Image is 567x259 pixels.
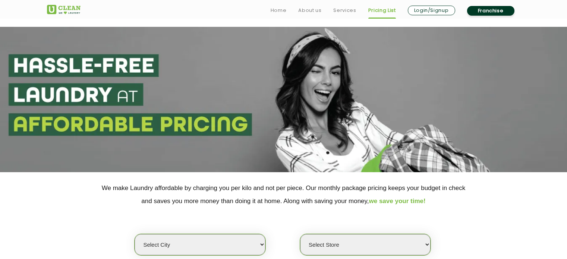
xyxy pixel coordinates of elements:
[298,6,321,15] a: About us
[271,6,287,15] a: Home
[47,5,81,14] img: UClean Laundry and Dry Cleaning
[467,6,514,16] a: Franchise
[47,181,520,208] p: We make Laundry affordable by charging you per kilo and not per piece. Our monthly package pricin...
[333,6,356,15] a: Services
[368,6,396,15] a: Pricing List
[408,6,455,15] a: Login/Signup
[369,198,426,205] span: we save your time!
